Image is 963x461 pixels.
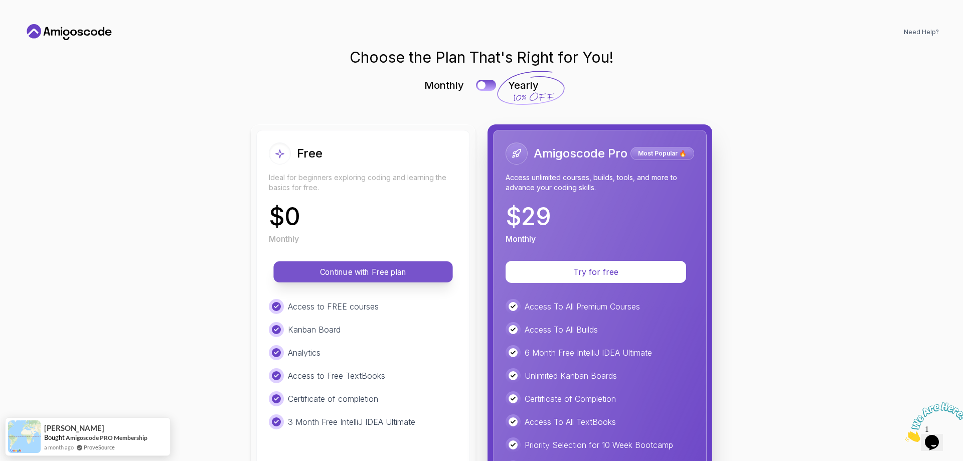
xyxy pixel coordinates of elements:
[288,393,378,405] p: Certificate of completion
[44,433,65,441] span: Bought
[84,443,115,451] a: ProveSource
[525,370,617,382] p: Unlimited Kanban Boards
[506,233,536,245] p: Monthly
[534,145,627,162] h2: Amigoscode Pro
[525,393,616,405] p: Certificate of Completion
[525,300,640,313] p: Access To All Premium Courses
[4,4,66,44] img: Chat attention grabber
[506,173,694,193] p: Access unlimited courses, builds, tools, and more to advance your coding skills.
[525,416,616,428] p: Access To All TextBooks
[269,173,457,193] p: Ideal for beginners exploring coding and learning the basics for free.
[288,347,320,359] p: Analytics
[288,300,379,313] p: Access to FREE courses
[506,261,686,283] button: Try for free
[350,48,613,66] h1: Choose the Plan That's Right for You!
[269,205,300,229] p: $ 0
[424,78,464,92] p: Monthly
[285,266,441,278] p: Continue with Free plan
[44,424,104,432] span: [PERSON_NAME]
[297,145,323,162] h2: Free
[273,261,452,282] button: Continue with Free plan
[901,398,963,446] iframe: chat widget
[904,28,939,36] a: Need Help?
[66,434,147,441] a: Amigoscode PRO Membership
[288,416,415,428] p: 3 Month Free IntelliJ IDEA Ultimate
[4,4,8,13] span: 1
[525,324,598,336] p: Access To All Builds
[288,370,385,382] p: Access to Free TextBooks
[8,420,41,453] img: provesource social proof notification image
[518,266,674,278] p: Try for free
[288,324,341,336] p: Kanban Board
[269,233,299,245] p: Monthly
[24,24,114,40] a: Home link
[44,443,74,451] span: a month ago
[525,439,673,451] p: Priority Selection for 10 Week Bootcamp
[506,205,551,229] p: $ 29
[632,148,693,159] p: Most Popular 🔥
[525,347,652,359] p: 6 Month Free IntelliJ IDEA Ultimate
